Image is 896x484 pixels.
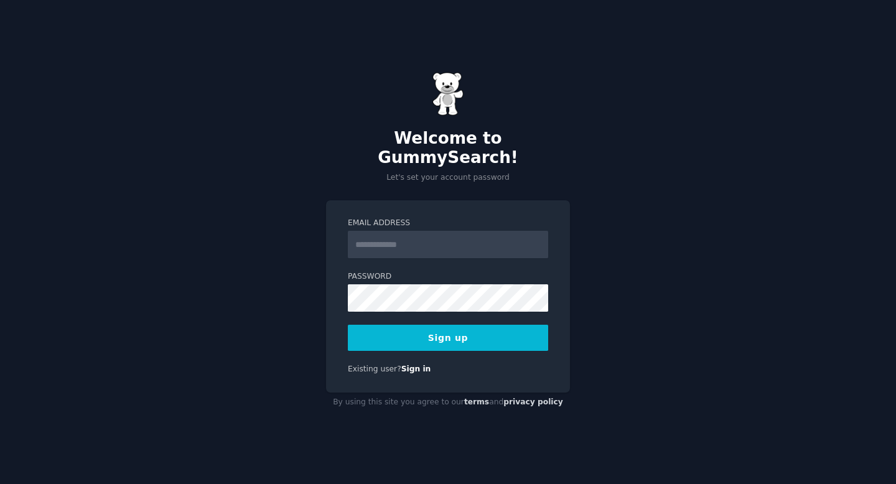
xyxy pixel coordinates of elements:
span: Existing user? [348,365,401,373]
p: Let's set your account password [326,172,570,184]
img: Gummy Bear [432,72,464,116]
button: Sign up [348,325,548,351]
label: Email Address [348,218,548,229]
div: By using this site you agree to our and [326,393,570,412]
label: Password [348,271,548,282]
a: privacy policy [503,398,563,406]
a: Sign in [401,365,431,373]
a: terms [464,398,489,406]
h2: Welcome to GummySearch! [326,129,570,168]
